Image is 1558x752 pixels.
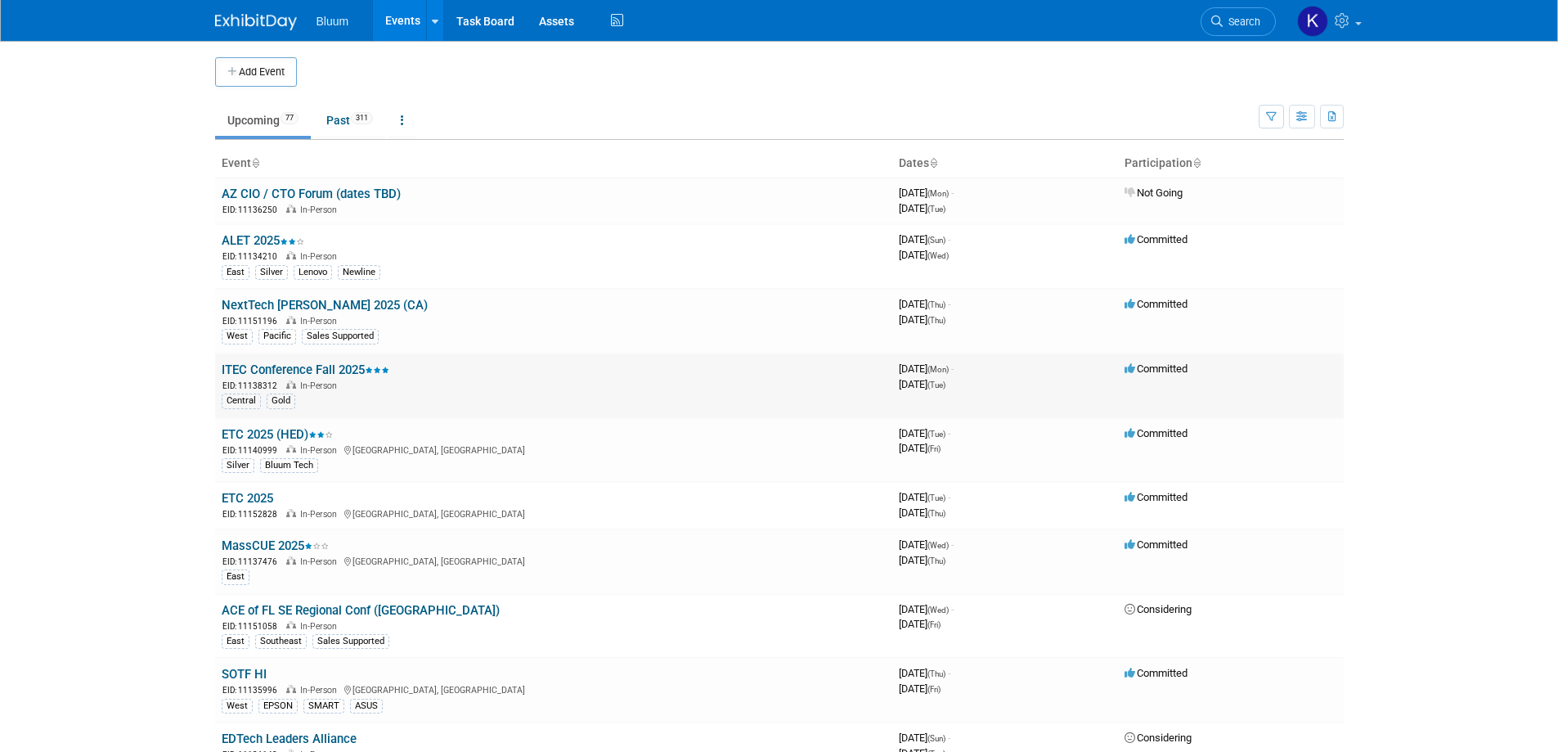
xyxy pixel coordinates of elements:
[948,491,950,503] span: -
[899,378,945,390] span: [DATE]
[1125,491,1188,503] span: Committed
[286,251,296,259] img: In-Person Event
[222,446,284,455] span: EID: 11140999
[222,298,428,313] a: NextTech [PERSON_NAME] 2025 (CA)
[899,732,950,744] span: [DATE]
[927,493,945,502] span: (Tue)
[948,732,950,744] span: -
[899,682,941,695] span: [DATE]
[267,394,295,408] div: Gold
[899,313,945,326] span: [DATE]
[899,187,954,199] span: [DATE]
[899,427,950,439] span: [DATE]
[222,557,284,566] span: EID: 11137476
[899,298,950,310] span: [DATE]
[899,554,945,566] span: [DATE]
[286,205,296,213] img: In-Person Event
[215,150,892,178] th: Event
[222,554,886,568] div: [GEOGRAPHIC_DATA], [GEOGRAPHIC_DATA]
[286,445,296,453] img: In-Person Event
[1125,603,1192,615] span: Considering
[1125,362,1188,375] span: Committed
[222,205,284,214] span: EID: 11136250
[222,667,267,682] a: SOTF HI
[222,394,261,408] div: Central
[1192,156,1201,169] a: Sort by Participation Type
[927,541,949,550] span: (Wed)
[222,491,273,506] a: ETC 2025
[260,458,318,473] div: Bluum Tech
[1201,7,1276,36] a: Search
[222,265,249,280] div: East
[927,509,945,518] span: (Thu)
[222,443,886,457] div: [GEOGRAPHIC_DATA], [GEOGRAPHIC_DATA]
[255,265,288,280] div: Silver
[927,430,945,439] span: (Tue)
[927,620,941,629] span: (Fri)
[222,538,329,553] a: MassCUE 2025
[317,15,349,28] span: Bluum
[899,667,950,679] span: [DATE]
[899,362,954,375] span: [DATE]
[927,556,945,565] span: (Thu)
[300,205,342,215] span: In-Person
[1223,16,1260,28] span: Search
[927,606,949,615] span: (Wed)
[222,732,357,746] a: EDTech Leaders Alliance
[948,298,950,310] span: -
[255,634,307,649] div: Southeast
[300,509,342,520] span: In-Person
[300,381,342,391] span: In-Person
[350,699,383,714] div: ASUS
[215,14,297,30] img: ExhibitDay
[294,265,332,280] div: Lenovo
[948,233,950,245] span: -
[314,105,385,136] a: Past311
[222,381,284,390] span: EID: 11138312
[899,202,945,214] span: [DATE]
[899,618,941,630] span: [DATE]
[222,603,500,618] a: ACE of FL SE Regional Conf ([GEOGRAPHIC_DATA])
[286,381,296,389] img: In-Person Event
[927,685,941,694] span: (Fri)
[899,233,950,245] span: [DATE]
[1125,187,1183,199] span: Not Going
[899,538,954,551] span: [DATE]
[892,150,1118,178] th: Dates
[1125,233,1188,245] span: Committed
[951,362,954,375] span: -
[286,556,296,565] img: In-Person Event
[222,570,249,584] div: East
[302,329,379,344] div: Sales Supported
[222,634,249,649] div: East
[222,458,254,473] div: Silver
[1125,427,1188,439] span: Committed
[286,685,296,693] img: In-Person Event
[222,187,401,201] a: AZ CIO / CTO Forum (dates TBD)
[951,603,954,615] span: -
[899,603,954,615] span: [DATE]
[300,251,342,262] span: In-Person
[300,621,342,632] span: In-Person
[286,316,296,324] img: In-Person Event
[251,156,259,169] a: Sort by Event Name
[927,251,949,260] span: (Wed)
[1125,298,1188,310] span: Committed
[286,621,296,629] img: In-Person Event
[899,249,949,261] span: [DATE]
[286,509,296,517] img: In-Person Event
[927,381,945,390] span: (Tue)
[222,233,304,248] a: ALET 2025
[929,156,937,169] a: Sort by Start Date
[927,316,945,325] span: (Thu)
[1297,6,1328,37] img: Kellie Noller
[951,538,954,551] span: -
[222,362,389,377] a: ITEC Conference Fall 2025
[899,507,945,519] span: [DATE]
[222,682,886,696] div: [GEOGRAPHIC_DATA], [GEOGRAPHIC_DATA]
[1125,667,1188,679] span: Committed
[927,189,949,198] span: (Mon)
[300,556,342,567] span: In-Person
[927,669,945,678] span: (Thu)
[1118,150,1344,178] th: Participation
